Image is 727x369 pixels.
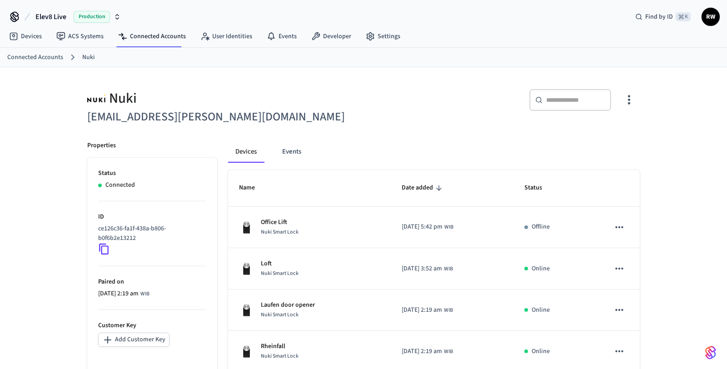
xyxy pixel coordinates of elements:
[702,9,719,25] span: RW
[239,261,254,276] img: Nuki Smart Lock 3.0 Pro Black, Front
[98,289,139,299] span: [DATE] 2:19 am
[74,11,110,23] span: Production
[7,53,63,62] a: Connected Accounts
[239,344,254,359] img: Nuki Smart Lock 3.0 Pro Black, Front
[98,212,206,222] p: ID
[628,9,698,25] div: Find by ID⌘ K
[275,141,309,163] button: Events
[402,305,442,315] span: [DATE] 2:19 am
[402,181,445,195] span: Date added
[676,12,691,21] span: ⌘ K
[261,311,299,319] span: Nuki Smart Lock
[98,289,149,299] div: Asia/Jakarta
[111,28,193,45] a: Connected Accounts
[228,141,264,163] button: Devices
[98,333,169,347] button: Add Customer Key
[49,28,111,45] a: ACS Systems
[402,264,453,274] div: Asia/Jakarta
[239,181,267,195] span: Name
[261,300,315,310] p: Laufen door opener
[193,28,259,45] a: User Identities
[444,348,453,356] span: WIB
[98,277,206,287] p: Paired on
[532,264,550,274] p: Online
[239,220,254,234] img: Nuki Smart Lock 3.0 Pro Black, Front
[402,222,453,232] div: Asia/Jakarta
[645,12,673,21] span: Find by ID
[261,342,299,351] p: Rheinfall
[87,108,358,126] h6: [EMAIL_ADDRESS][PERSON_NAME][DOMAIN_NAME]
[259,28,304,45] a: Events
[444,223,453,231] span: WIB
[702,8,720,26] button: RW
[35,11,66,22] span: Elev8 Live
[261,228,299,236] span: Nuki Smart Lock
[402,222,443,232] span: [DATE] 5:42 pm
[87,141,116,150] p: Properties
[261,352,299,360] span: Nuki Smart Lock
[402,347,453,356] div: Asia/Jakarta
[359,28,408,45] a: Settings
[261,269,299,277] span: Nuki Smart Lock
[105,180,135,190] p: Connected
[87,89,105,108] img: Nuki Logo, Square
[2,28,49,45] a: Devices
[532,305,550,315] p: Online
[402,305,453,315] div: Asia/Jakarta
[82,53,95,62] a: Nuki
[304,28,359,45] a: Developer
[402,347,442,356] span: [DATE] 2:19 am
[98,224,203,243] p: ce126c36-fa1f-438a-b806-b0f6b2e13212
[524,181,554,195] span: Status
[444,265,453,273] span: WIB
[705,345,716,360] img: SeamLogoGradient.69752ec5.svg
[98,321,206,330] p: Customer Key
[261,218,299,227] p: Office Lift
[140,290,149,298] span: WIB
[402,264,442,274] span: [DATE] 3:52 am
[228,141,640,163] div: connected account tabs
[532,347,550,356] p: Online
[444,306,453,314] span: WIB
[98,169,206,178] p: Status
[532,222,550,232] p: Offline
[87,89,358,108] div: Nuki
[261,259,299,269] p: Loft
[239,303,254,317] img: Nuki Smart Lock 3.0 Pro Black, Front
